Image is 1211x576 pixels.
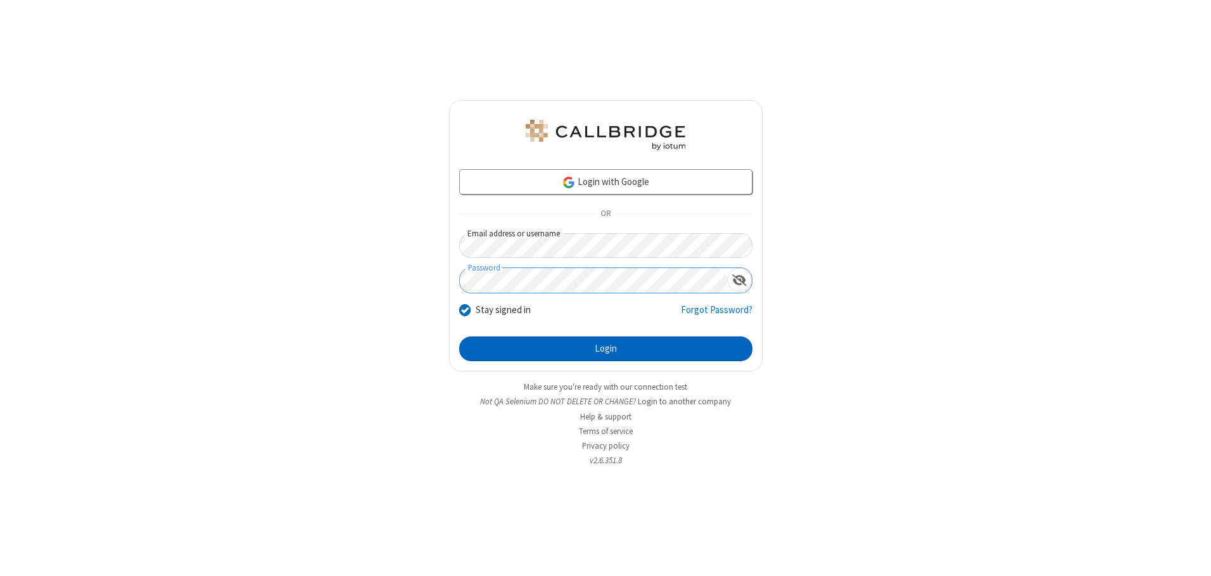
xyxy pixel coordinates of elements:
img: google-icon.png [562,176,576,189]
span: OR [595,205,616,223]
a: Forgot Password? [681,303,752,327]
div: Show password [727,268,752,291]
a: Privacy policy [582,440,630,451]
button: Login [459,336,752,362]
a: Make sure you're ready with our connection test [524,381,687,392]
button: Login to another company [638,395,731,407]
input: Email address or username [459,233,752,258]
a: Help & support [580,411,631,422]
label: Stay signed in [476,303,531,317]
img: QA Selenium DO NOT DELETE OR CHANGE [523,120,688,150]
input: Password [460,268,727,293]
li: v2.6.351.8 [449,454,763,466]
a: Terms of service [579,426,633,437]
a: Login with Google [459,169,752,195]
li: Not QA Selenium DO NOT DELETE OR CHANGE? [449,395,763,407]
